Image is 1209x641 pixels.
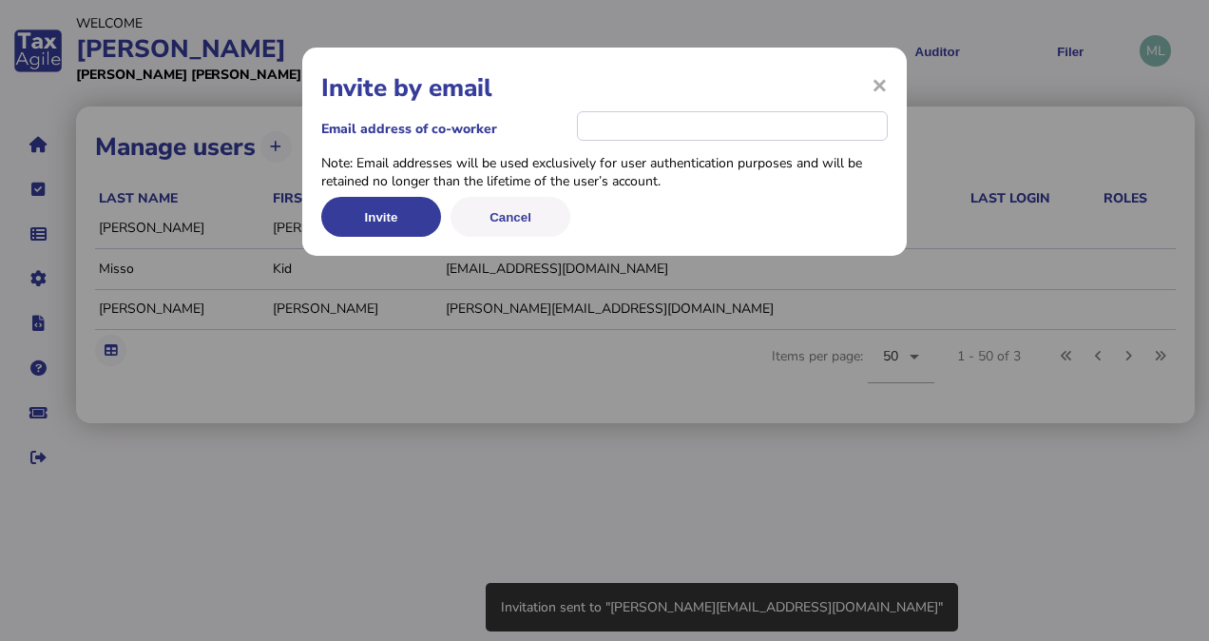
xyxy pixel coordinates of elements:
button: Cancel [451,197,570,237]
button: Invite [321,197,441,237]
span: × [872,67,888,103]
h1: Invite by email [321,71,888,105]
div: Note: Email addresses will be used exclusively for user authentication purposes and will be retai... [321,154,888,190]
label: Email address of co-worker [321,120,575,138]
